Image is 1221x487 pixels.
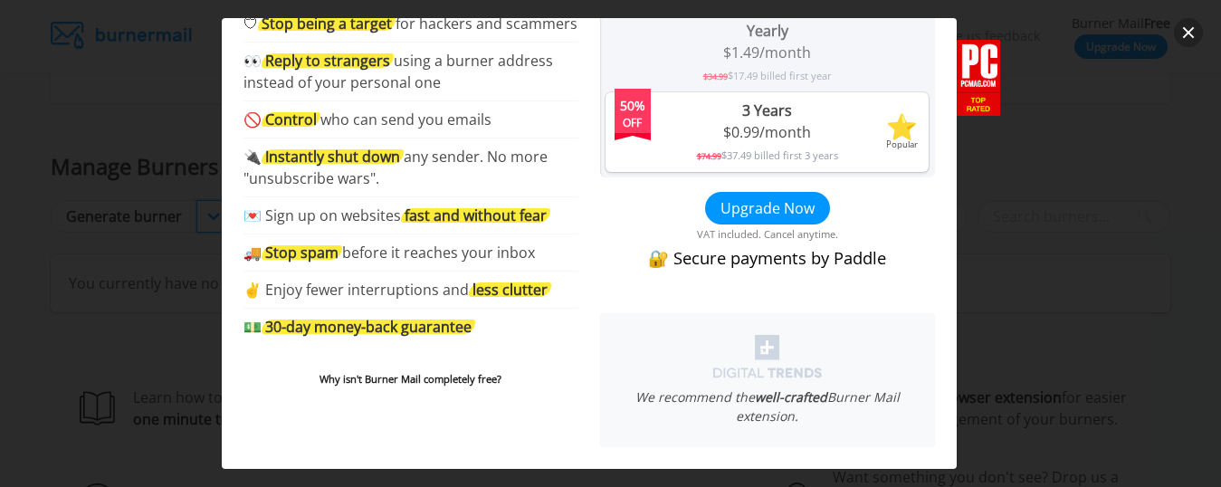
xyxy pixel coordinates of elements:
li: 🚫 who can send you emails [243,101,578,138]
li: 💌 Sign up on websites [243,197,578,234]
li: 🚚 before it reaches your inbox [243,234,578,272]
div: 3 Years [613,100,921,121]
div: fast and without fear [401,208,550,223]
span: Popular [886,138,918,151]
li: 🔌 any sender. No more "unsubscribe wars". [243,138,578,197]
div: $1.49/month [613,42,921,63]
div: Stop being a target [258,16,396,31]
span: $34.99 [703,71,728,82]
div: Reply to strangers [262,53,394,68]
img: Digital trends [713,335,822,377]
li: 💵 [243,309,578,345]
div: Off [615,89,651,133]
div: less clutter [469,282,551,297]
div: 30-day money-back guarantee [262,320,475,334]
span: 🔐 Secure payments by Paddle [600,245,935,271]
button: Upgrade Now [705,192,830,224]
li: ✌️ Enjoy fewer interruptions and [243,272,578,309]
div: We recommend the Burner Mail extension. [622,387,913,425]
div: Control [262,112,320,127]
span: VAT included. Cancel anytime. [600,224,935,244]
li: 👀 using a burner address instead of your personal one [243,43,578,101]
div: Stop spam [262,245,342,260]
div: Yearly [613,20,921,42]
li: 🛡 for hackers and scammers [243,5,578,43]
span: 50% [619,96,646,115]
button: close [1174,18,1203,47]
span: $74.99 [697,150,721,162]
a: Why isn't Burner Mail completely free? [320,372,501,386]
span: $37.49 billed first 3 years [697,148,838,162]
span: ⭐️ [886,113,918,138]
span: $17.49 billed first year [703,69,832,82]
img: PCMag Top Rated Product [957,40,1000,116]
div: Instantly shut down [262,149,404,164]
div: $0.99/month [613,121,921,143]
strong: well-crafted [755,388,827,406]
